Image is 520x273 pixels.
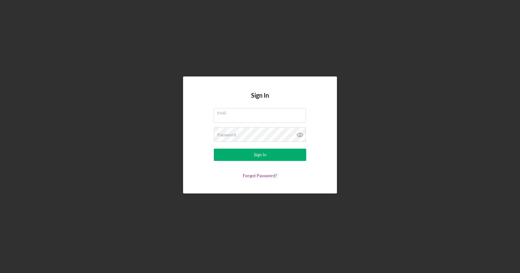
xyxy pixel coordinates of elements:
div: Sign In [254,149,266,161]
label: Email [217,108,306,115]
h4: Sign In [251,92,269,108]
button: Sign In [214,149,306,161]
label: Password [217,132,236,137]
a: Forgot Password? [243,173,277,178]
